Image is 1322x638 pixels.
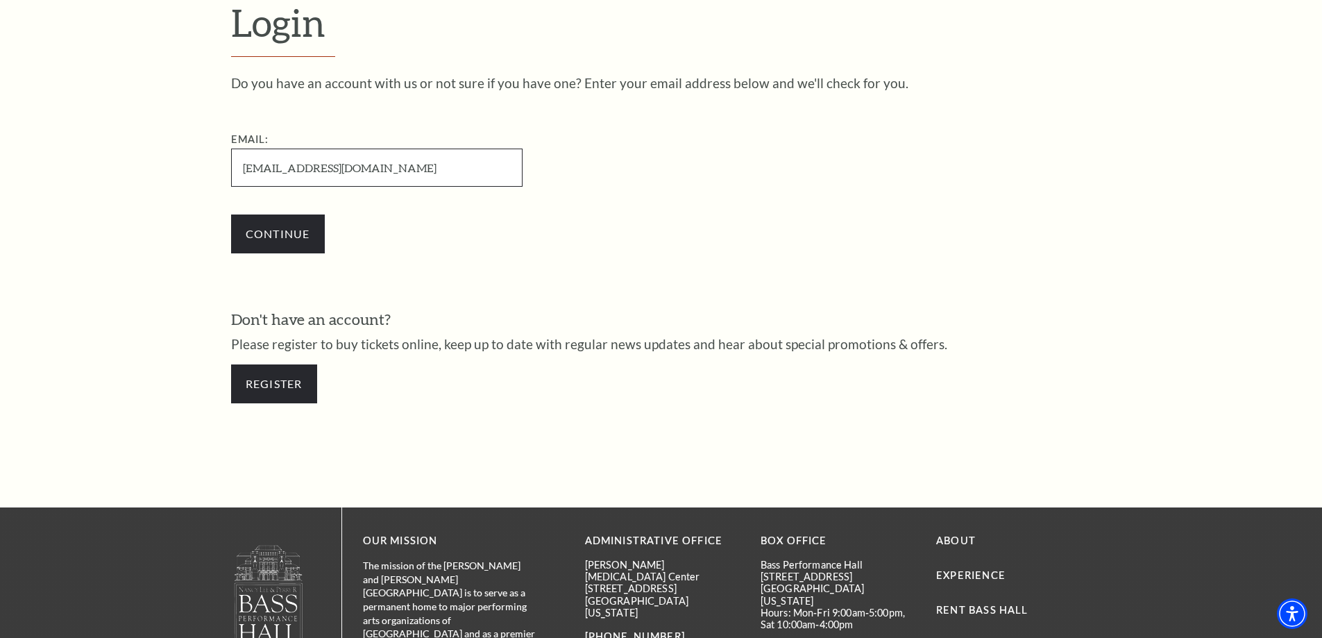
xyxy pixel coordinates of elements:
[936,569,1006,581] a: Experience
[761,571,915,582] p: [STREET_ADDRESS]
[585,532,740,550] p: Administrative Office
[761,532,915,550] p: BOX OFFICE
[761,582,915,607] p: [GEOGRAPHIC_DATA][US_STATE]
[761,559,915,571] p: Bass Performance Hall
[231,337,1092,351] p: Please register to buy tickets online, keep up to date with regular news updates and hear about s...
[231,364,317,403] a: Register
[363,532,536,550] p: OUR MISSION
[936,535,976,546] a: About
[585,559,740,583] p: [PERSON_NAME][MEDICAL_DATA] Center
[231,133,269,145] label: Email:
[231,309,1092,330] h3: Don't have an account?
[936,604,1028,616] a: Rent Bass Hall
[1277,598,1307,629] div: Accessibility Menu
[761,607,915,631] p: Hours: Mon-Fri 9:00am-5:00pm, Sat 10:00am-4:00pm
[231,149,523,187] input: Required
[231,76,1092,90] p: Do you have an account with us or not sure if you have one? Enter your email address below and we...
[585,595,740,619] p: [GEOGRAPHIC_DATA][US_STATE]
[585,582,740,594] p: [STREET_ADDRESS]
[231,215,325,253] input: Submit button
